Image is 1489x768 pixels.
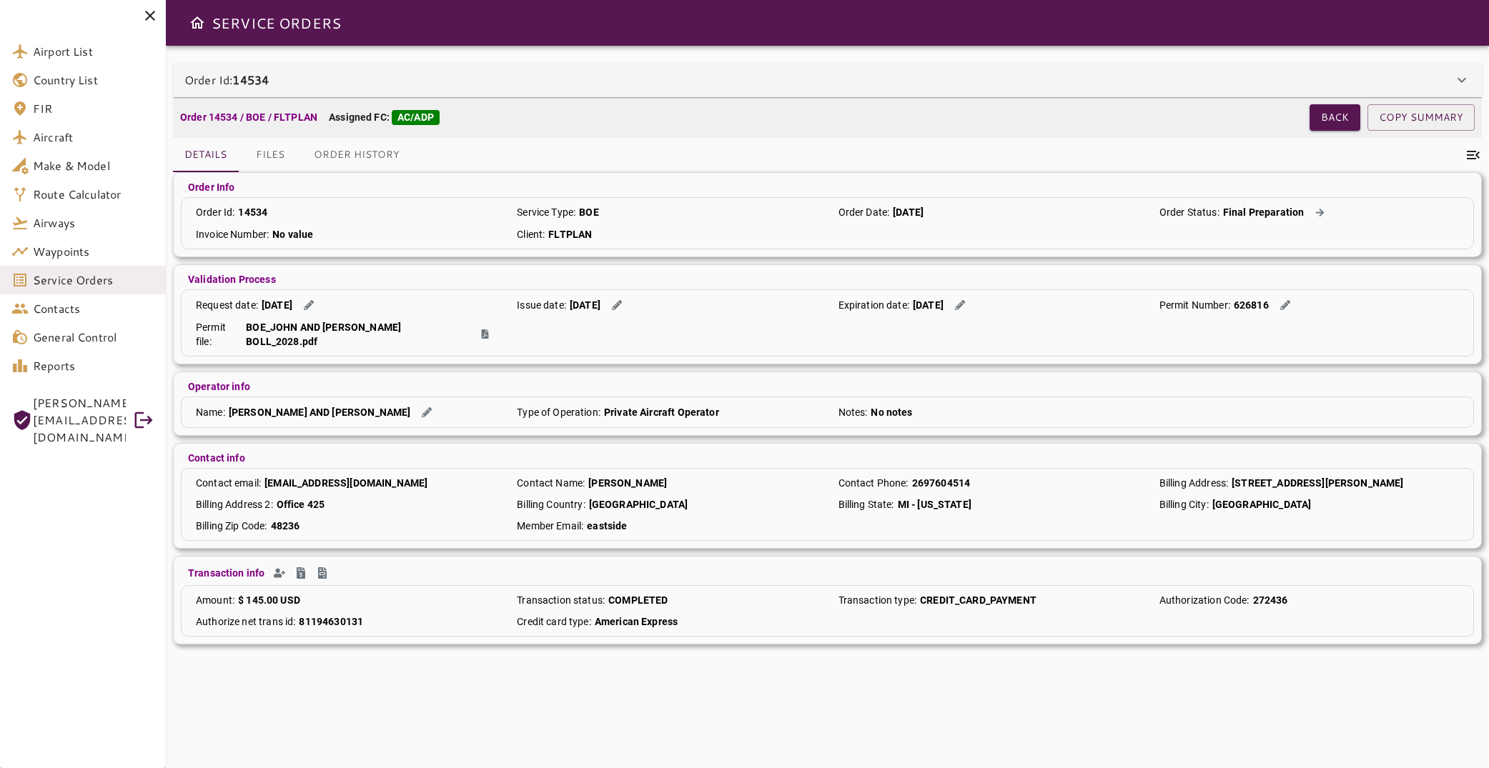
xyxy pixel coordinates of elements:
[570,298,600,312] p: [DATE]
[329,110,440,125] p: Assigned FC:
[839,298,909,312] p: Expiration date :
[589,497,688,512] p: [GEOGRAPHIC_DATA]
[302,138,411,172] button: Order History
[548,227,592,241] p: FLTPLAN
[475,326,495,341] button: Action
[264,476,427,490] p: [EMAIL_ADDRESS][DOMAIN_NAME]
[33,271,154,289] span: Service Orders
[246,320,469,349] p: BOE_JOHN AND [PERSON_NAME] BOLL_2028.pdf
[1310,104,1360,131] button: Back
[298,297,320,313] button: Edit
[188,272,276,286] p: Validation Process
[839,497,894,512] p: Billing State :
[517,227,545,241] p: Client :
[196,519,267,533] p: Billing Zip Code :
[1232,476,1403,490] p: [STREET_ADDRESS][PERSON_NAME]
[238,205,267,219] p: 14534
[33,43,154,60] span: Airport List
[1159,593,1250,607] p: Authorization Code :
[271,519,300,533] p: 48236
[238,138,302,172] button: Files
[920,593,1037,607] p: CREDIT_CARD_PAYMENT
[229,405,411,419] p: [PERSON_NAME] AND [PERSON_NAME]
[517,497,585,512] p: Billing Country :
[588,476,667,490] p: [PERSON_NAME]
[604,405,719,419] p: Private Aircraft Operator
[272,227,313,241] p: No value
[33,71,154,89] span: Country List
[416,404,437,420] button: Edit
[1159,205,1220,219] p: Order Status :
[1310,205,1330,220] button: Action
[238,593,300,607] p: $ 145.00 USD
[1223,205,1305,219] p: Final Preparation
[898,497,971,512] p: MI - [US_STATE]
[33,329,154,346] span: General Control
[587,519,627,533] p: eastside
[1159,298,1230,312] p: Permit Number :
[299,614,363,629] p: 81194630131
[517,614,591,629] p: Credit card type :
[1275,297,1296,313] button: Edit
[871,405,912,419] p: No notes
[517,476,585,490] p: Contact Name :
[196,614,295,629] p: Authorize net trans id :
[196,476,261,490] p: Contact email :
[173,63,1482,97] div: Order Id:14534
[196,227,269,241] p: Invoice Number :
[606,297,628,313] button: Edit
[579,205,598,219] p: BOE
[1159,476,1228,490] p: Billing Address :
[188,379,250,394] p: Operator info
[184,71,269,89] p: Order Id:
[839,593,917,607] p: Transaction type :
[912,476,971,490] p: 2697604514
[196,205,234,219] p: Order Id :
[33,157,154,174] span: Make & Model
[1253,593,1288,607] p: 272436
[188,180,235,194] p: Order Info
[33,394,126,446] span: [PERSON_NAME][EMAIL_ADDRESS][DOMAIN_NAME]
[949,297,971,313] button: Edit
[262,298,292,312] p: [DATE]
[33,129,154,146] span: Aircraft
[196,405,225,419] p: Name :
[313,564,332,582] span: Create Invoice
[196,298,258,312] p: Request date :
[270,564,289,582] span: Create Quickbooks Contact
[33,357,154,374] span: Reports
[33,100,154,117] span: FIR
[517,519,583,533] p: Member Email :
[1234,298,1269,312] p: 626816
[33,300,154,317] span: Contacts
[839,476,909,490] p: Contact Phone :
[608,593,668,607] p: COMPLETED
[839,405,868,419] p: Notes :
[183,9,212,37] button: Open drawer
[517,205,575,219] p: Service Type :
[33,214,154,231] span: Airways
[232,71,269,88] b: 14534
[196,497,273,512] p: Billing Address 2 :
[517,298,566,312] p: Issue date :
[292,564,310,582] span: Create Preinvoice
[180,110,317,125] p: Order 14534 / BOE / FLTPLAN
[1367,104,1475,131] button: COPY SUMMARY
[188,566,264,580] p: Transaction info
[196,593,234,607] p: Amount :
[173,138,238,172] button: Details
[196,320,242,349] p: Permit file :
[277,497,325,512] p: Office 425
[893,205,924,219] p: [DATE]
[188,451,245,465] p: Contact info
[33,186,154,203] span: Route Calculator
[913,298,944,312] p: [DATE]
[517,593,605,607] p: Transaction status :
[517,405,600,419] p: Type of Operation :
[595,614,678,629] p: American Express
[1212,497,1312,512] p: [GEOGRAPHIC_DATA]
[392,110,440,125] div: AC/ADP
[33,243,154,260] span: Waypoints
[1159,497,1209,512] p: Billing City :
[212,11,341,34] h6: SERVICE ORDERS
